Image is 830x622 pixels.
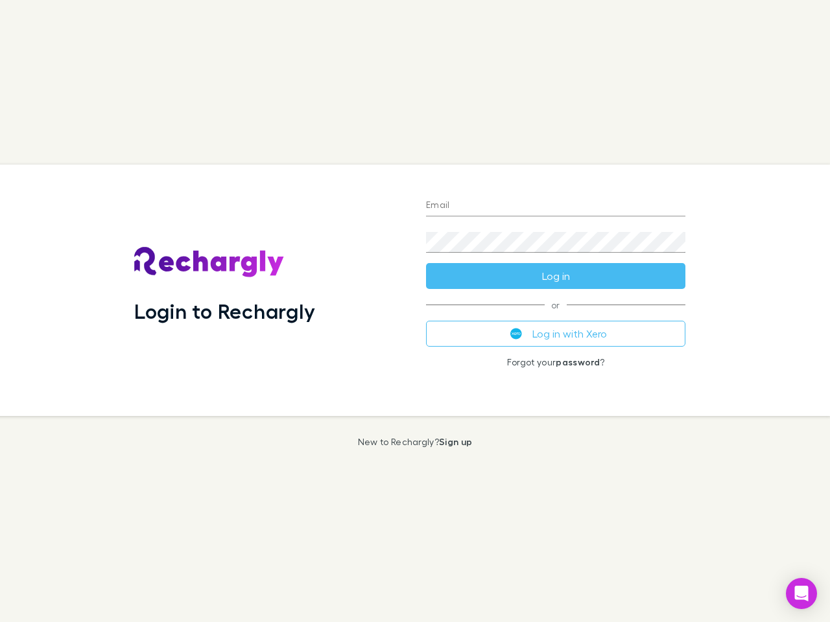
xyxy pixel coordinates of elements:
img: Xero's logo [510,328,522,340]
p: New to Rechargly? [358,437,473,447]
button: Log in [426,263,685,289]
p: Forgot your ? [426,357,685,367]
button: Log in with Xero [426,321,685,347]
img: Rechargly's Logo [134,247,285,278]
a: password [556,356,600,367]
a: Sign up [439,436,472,447]
h1: Login to Rechargly [134,299,315,323]
div: Open Intercom Messenger [786,578,817,609]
